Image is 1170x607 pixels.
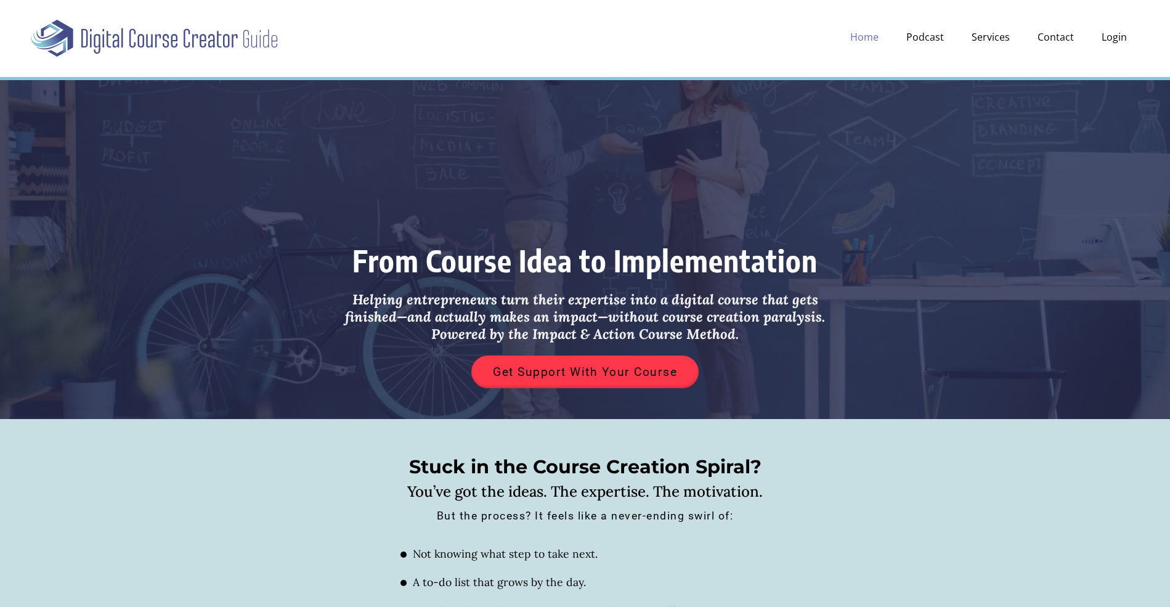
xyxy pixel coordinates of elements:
h1: From Course Idea to Implementation [345,243,826,279]
img: Digital Course Creator Guide Logo – Click to Return to Home Page [31,17,277,60]
a: Home [838,26,891,48]
a: Podcast [894,26,956,48]
span: Helping entrepreneurs turn their expertise into a digital course that gets finished—and actually ... [345,290,825,343]
h3: You’ve got the ideas. The expertise. The motivation. [240,484,930,499]
div: A to-do list that grows by the day. [413,574,819,590]
a: Contact [1025,26,1086,48]
div: Not knowing what step to take next. [413,546,819,562]
h2: Stuck in the Course Creation Spiral? [234,456,936,478]
h4: But the process? It feels like a never-ending swirl of: [240,511,931,522]
nav: Menu [457,26,1139,48]
a: Services [959,26,1022,48]
span: Get Support With Your Course [493,366,677,378]
a: Login [1089,26,1139,48]
a: Get Support With Your Course [471,356,699,388]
